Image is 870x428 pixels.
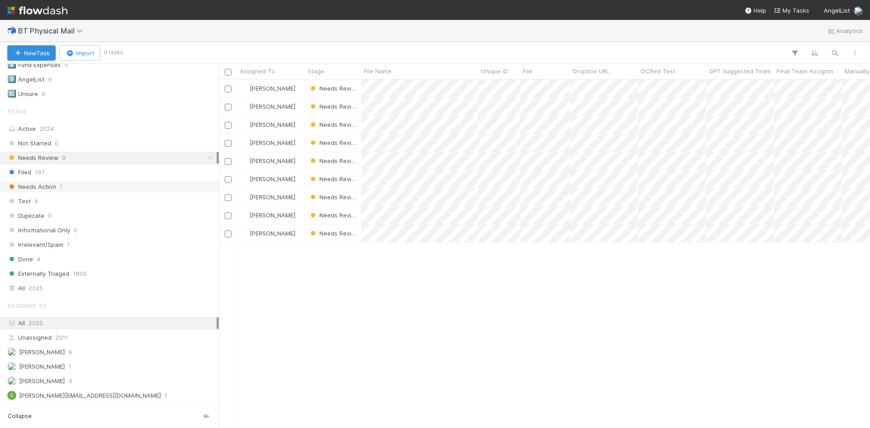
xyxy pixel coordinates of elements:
[104,48,123,57] small: 9 tasks
[18,26,87,35] span: BT Physical Mail
[67,239,70,250] span: 1
[225,176,232,183] input: Toggle Row Selected
[240,67,275,76] span: Assigned To
[7,138,51,149] span: Not Started
[250,121,295,128] span: [PERSON_NAME]
[309,175,360,183] span: Needs Review
[7,254,33,265] span: Done
[309,102,357,111] div: Needs Review
[250,157,295,164] span: [PERSON_NAME]
[73,268,87,279] span: 1809
[19,363,65,370] span: [PERSON_NAME]
[164,390,167,401] span: 1
[250,193,295,201] span: [PERSON_NAME]
[19,348,65,356] span: [PERSON_NAME]
[777,67,840,76] span: Final Team Assignment
[241,102,295,111] div: [PERSON_NAME]
[309,174,357,183] div: Needs Review
[7,181,56,192] span: Needs Action
[7,59,61,71] div: Fund Expenses
[68,375,72,387] span: 3
[241,211,295,220] div: [PERSON_NAME]
[7,196,31,207] span: Test
[241,229,295,238] div: [PERSON_NAME]
[573,67,609,76] span: Dropbox URL
[8,412,32,420] span: Collapse
[250,212,295,219] span: [PERSON_NAME]
[744,6,766,15] div: Help
[7,61,16,68] span: 8️⃣
[29,283,43,294] span: 2025
[7,332,217,343] div: Unassigned
[225,122,232,129] input: Toggle Row Selected
[74,225,77,236] span: 0
[7,45,56,61] button: NewTask
[34,196,38,207] span: 4
[7,239,63,250] span: Irrelevant/Spam
[773,6,809,15] a: My Tasks
[250,230,295,237] span: [PERSON_NAME]
[241,138,295,147] div: [PERSON_NAME]
[7,268,69,279] span: Externally Triaged
[68,346,72,358] span: 9
[309,121,360,128] span: Needs Review
[42,88,45,100] span: 0
[309,230,360,237] span: Needs Review
[225,86,232,92] input: Toggle Row Selected
[7,102,27,120] span: Stage
[364,67,391,76] span: File Name
[641,67,675,76] span: OCRed Text
[48,74,52,85] span: 9
[225,140,232,147] input: Toggle Row Selected
[7,362,16,371] img: avatar_b467e446-68e1-4310-82a7-76c532dc3f4b.png
[250,103,295,110] span: [PERSON_NAME]
[225,231,232,237] input: Toggle Row Selected
[225,104,232,111] input: Toggle Row Selected
[241,121,248,128] img: avatar_d6b50140-ca82-482e-b0bf-854821fc5d82.png
[68,361,71,372] span: 1
[827,25,863,36] a: Analytics
[309,138,357,147] div: Needs Review
[241,193,248,201] img: avatar_d6b50140-ca82-482e-b0bf-854821fc5d82.png
[854,6,863,15] img: avatar_0c8687a4-28be-40e9-aba5-f69283dcd0e7.png
[308,67,324,76] span: Stage
[309,84,357,93] div: Needs Review
[10,393,14,398] span: G
[241,175,248,183] img: avatar_d6b50140-ca82-482e-b0bf-854821fc5d82.png
[37,254,40,265] span: 4
[241,103,248,110] img: avatar_d6b50140-ca82-482e-b0bf-854821fc5d82.png
[523,67,532,76] span: File
[250,175,295,183] span: [PERSON_NAME]
[7,376,16,385] img: avatar_f2c44371-8ba5-4fb0-8dbe-a7d8c3f980ff.png
[7,74,44,85] div: AngelList
[709,67,771,76] span: GPT Suggested Team
[7,27,16,34] span: 📬
[225,194,232,201] input: Toggle Row Selected
[7,90,16,97] span: 🔟
[225,212,232,219] input: Toggle Row Selected
[241,85,248,92] img: avatar_d6b50140-ca82-482e-b0bf-854821fc5d82.png
[225,158,232,165] input: Toggle Row Selected
[39,125,54,132] span: 2024
[250,139,295,146] span: [PERSON_NAME]
[773,7,809,14] span: My Tasks
[309,229,357,238] div: Needs Review
[309,85,360,92] span: Needs Review
[241,157,248,164] img: avatar_d6b50140-ca82-482e-b0bf-854821fc5d82.png
[7,167,31,178] span: Filed
[7,152,58,164] span: Needs Review
[7,347,16,356] img: avatar_d6b50140-ca82-482e-b0bf-854821fc5d82.png
[7,123,217,135] div: Active
[309,212,360,219] span: Needs Review
[309,103,360,110] span: Needs Review
[241,139,248,146] img: avatar_d6b50140-ca82-482e-b0bf-854821fc5d82.png
[225,69,232,76] input: Toggle All Rows Selected
[29,319,43,327] span: 2025
[7,88,38,100] div: Unsure
[7,210,44,221] span: Duplicate
[7,225,70,236] span: Informational Only
[241,156,295,165] div: [PERSON_NAME]
[241,212,248,219] img: avatar_d6b50140-ca82-482e-b0bf-854821fc5d82.png
[7,283,217,294] div: All
[309,157,360,164] span: Needs Review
